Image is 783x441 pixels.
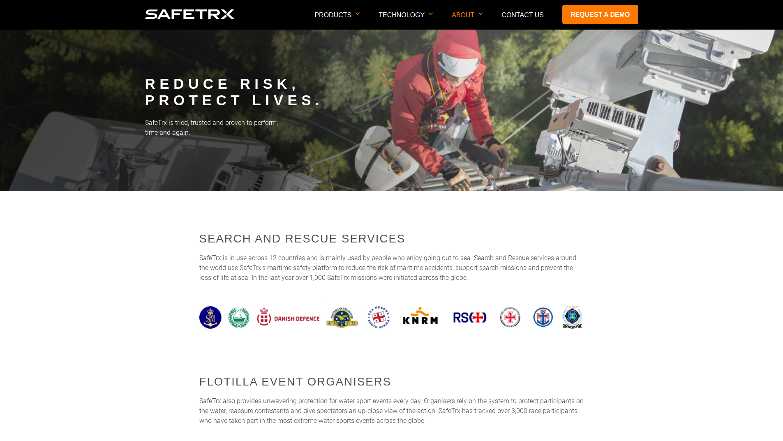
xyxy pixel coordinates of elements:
[199,299,584,335] img: SafeTrx search and rescue logo
[199,253,584,283] p: SafeTrx is in use across 12 countries and is mainly used by people who enjoy going out to sea. Se...
[429,12,433,15] img: Arrow down icon
[314,12,360,29] p: Products
[145,118,638,138] p: SafeTrx is tried, trusted and proven to perform, time and again.
[478,12,483,15] img: Arrow down icon
[199,374,584,390] h2: Flotilla Event Organisers
[379,12,433,29] p: Technology
[145,9,235,19] img: Logo SafeTrx
[562,5,638,24] a: Request a demo
[501,12,544,18] a: Contact Us
[452,12,483,29] p: About
[199,396,584,426] p: SafeTrx also provides unwavering protection for water sport events every day. Organisers rely on ...
[356,12,360,15] img: Arrow down icon
[199,231,584,247] h2: Search and Rescue services
[145,76,638,109] h1: REDUCE RISK, PROTECT LIVES.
